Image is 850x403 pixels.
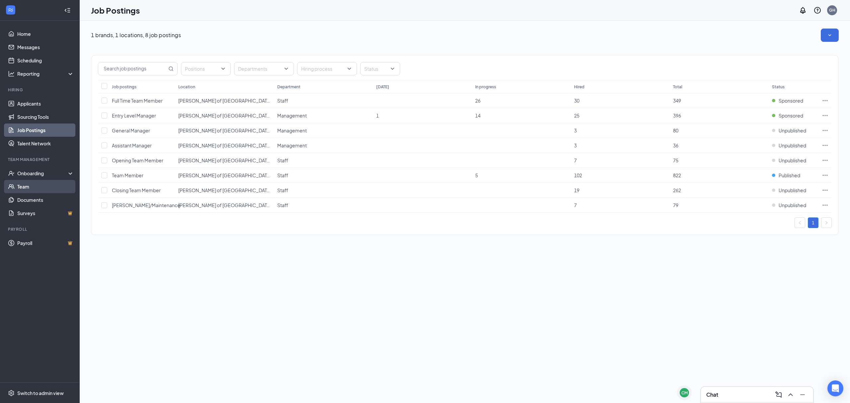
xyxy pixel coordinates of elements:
[822,202,828,208] svg: Ellipses
[274,153,373,168] td: Staff
[112,202,180,208] span: [PERSON_NAME]/Maintenance
[168,66,174,71] svg: MagnifyingGlass
[574,127,577,133] span: 3
[673,157,678,163] span: 75
[277,172,288,178] span: Staff
[178,113,271,119] span: [PERSON_NAME] of [GEOGRAPHIC_DATA]
[706,391,718,398] h3: Chat
[827,380,843,396] div: Open Intercom Messenger
[277,187,288,193] span: Staff
[822,157,828,164] svg: Ellipses
[773,389,784,400] button: ComposeMessage
[475,113,480,119] span: 14
[175,93,274,108] td: Culver's of Hudsonville
[8,70,15,77] svg: Analysis
[822,112,828,119] svg: Ellipses
[779,112,803,119] span: Sponsored
[795,217,805,228] button: left
[17,70,74,77] div: Reporting
[574,172,582,178] span: 102
[472,80,571,93] th: In progress
[779,127,806,134] span: Unpublished
[91,5,140,16] h1: Job Postings
[175,153,274,168] td: Culver's of Hudsonville
[574,187,579,193] span: 19
[178,98,271,104] span: [PERSON_NAME] of [GEOGRAPHIC_DATA]
[8,157,73,162] div: Team Management
[112,142,152,148] span: Assistant Manager
[574,98,579,104] span: 30
[277,202,288,208] span: Staff
[787,391,795,399] svg: ChevronUp
[574,202,577,208] span: 7
[17,40,74,54] a: Messages
[178,187,271,193] span: [PERSON_NAME] of [GEOGRAPHIC_DATA]
[673,127,678,133] span: 80
[673,113,681,119] span: 396
[91,32,181,39] p: 1 brands, 1 locations, 8 job postings
[175,168,274,183] td: Culver's of Hudsonville
[8,87,73,93] div: Hiring
[822,97,828,104] svg: Ellipses
[779,172,800,179] span: Published
[574,142,577,148] span: 3
[799,6,807,14] svg: Notifications
[277,98,288,104] span: Staff
[571,80,670,93] th: Hired
[813,6,821,14] svg: QuestionInfo
[178,127,271,133] span: [PERSON_NAME] of [GEOGRAPHIC_DATA]
[681,390,688,396] div: CM
[277,84,300,90] div: Department
[175,108,274,123] td: Culver's of Hudsonville
[673,172,681,178] span: 822
[277,127,307,133] span: Management
[779,157,806,164] span: Unpublished
[17,110,74,123] a: Sourcing Tools
[112,172,143,178] span: Team Member
[8,226,73,232] div: Payroll
[274,108,373,123] td: Management
[799,391,807,399] svg: Minimize
[277,157,288,163] span: Staff
[673,187,681,193] span: 262
[274,183,373,198] td: Staff
[274,123,373,138] td: Management
[98,62,167,75] input: Search job postings
[822,142,828,149] svg: Ellipses
[17,54,74,67] a: Scheduling
[274,198,373,213] td: Staff
[112,98,163,104] span: Full Time Team Member
[277,142,307,148] span: Management
[475,172,478,178] span: 5
[178,157,271,163] span: [PERSON_NAME] of [GEOGRAPHIC_DATA]
[475,98,480,104] span: 26
[178,142,271,148] span: [PERSON_NAME] of [GEOGRAPHIC_DATA]
[178,202,271,208] span: [PERSON_NAME] of [GEOGRAPHIC_DATA]
[779,97,803,104] span: Sponsored
[112,113,156,119] span: Entry Level Manager
[826,32,833,39] svg: SmallChevronDown
[112,157,163,163] span: Opening Team Member
[373,80,472,93] th: [DATE]
[8,170,15,177] svg: UserCheck
[822,172,828,179] svg: Ellipses
[277,113,307,119] span: Management
[673,98,681,104] span: 349
[779,187,806,194] span: Unpublished
[274,93,373,108] td: Staff
[175,198,274,213] td: Culver's of Hudsonville
[785,389,796,400] button: ChevronUp
[8,390,15,396] svg: Settings
[112,127,150,133] span: General Manager
[175,183,274,198] td: Culver's of Hudsonville
[17,170,68,177] div: Onboarding
[779,142,806,149] span: Unpublished
[574,113,579,119] span: 25
[17,137,74,150] a: Talent Network
[178,172,271,178] span: [PERSON_NAME] of [GEOGRAPHIC_DATA]
[795,217,805,228] li: Previous Page
[17,193,74,206] a: Documents
[821,217,832,228] button: right
[779,202,806,208] span: Unpublished
[821,29,839,42] button: SmallChevronDown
